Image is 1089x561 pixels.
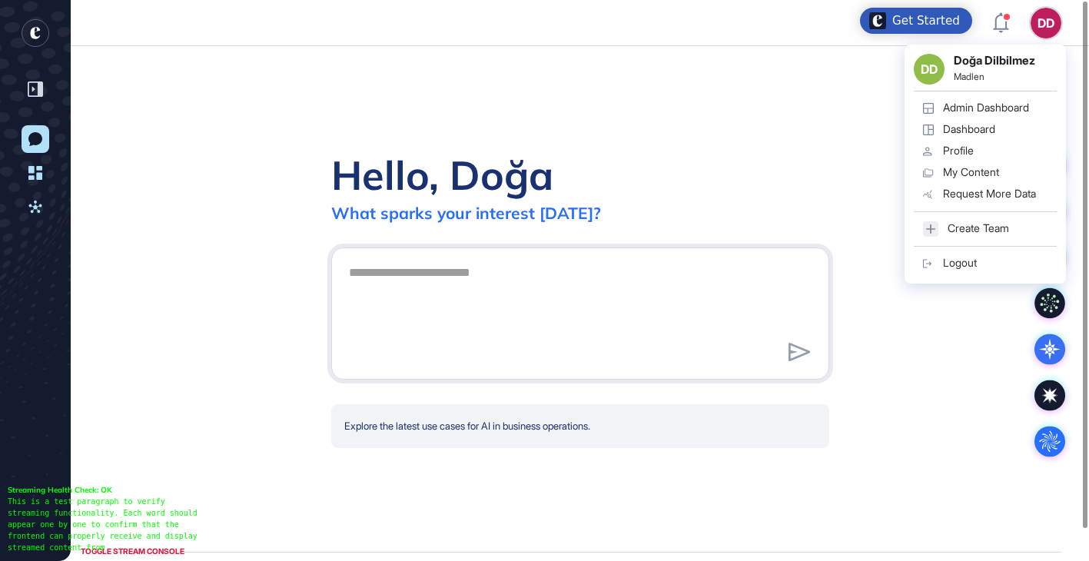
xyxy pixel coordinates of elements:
img: launcher-image-alternative-text [869,12,886,29]
div: Get Started [892,13,960,28]
div: Explore the latest use cases for AI in business operations. [331,404,829,448]
div: What sparks your interest [DATE]? [331,203,601,223]
div: Hello, Doğa [331,150,553,200]
div: entrapeer-logo [22,19,49,47]
div: Open Get Started checklist [860,8,972,34]
div: TOGGLE STREAM CONSOLE [77,542,188,561]
button: DD [1031,8,1061,38]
